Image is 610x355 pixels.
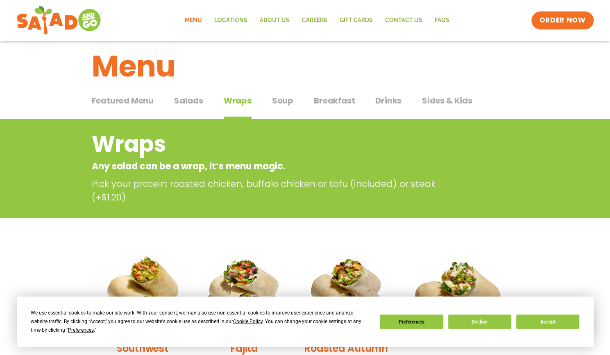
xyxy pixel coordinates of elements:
[516,315,579,329] button: Accept
[272,94,293,107] span: Soup
[98,246,187,335] img: Product photo for Southwest Harvest Wrap
[296,11,333,30] a: Careers
[179,11,456,30] nav: Menu
[224,94,252,107] span: Wraps
[379,11,429,30] a: Contact Us
[314,94,355,107] span: Breakfast
[380,315,443,329] button: Preferences
[179,11,208,30] a: Menu
[92,92,519,119] div: Tabbed content
[68,327,94,333] span: Preferences
[92,44,519,88] h1: Menu
[375,94,401,107] span: Drinks
[92,160,453,173] p: Any salad can be a wrap, it’s menu magic.
[333,11,379,30] a: GIFT CARDS
[233,319,263,324] span: Cookie Policy
[16,4,103,37] img: new-SAG-logo-768×292
[200,246,289,335] img: Product photo for Fajita Wrap
[429,11,456,30] a: FAQs
[92,94,154,107] span: Featured Menu
[17,297,594,347] div: Cookie Consent Prompt
[403,246,512,355] img: Product photo for BBQ Ranch Wrap
[448,315,511,329] button: Decline
[540,16,585,25] span: ORDER NOW
[31,309,370,335] div: We use essential cookies to make our site work. With your consent, we may also use non-essential ...
[92,128,453,161] h2: Wraps
[254,11,296,30] a: About Us
[531,11,594,29] a: ORDER NOW
[208,11,254,30] a: Locations
[92,177,456,204] p: Pick your protein: roasted chicken, buffalo chicken or tofu (included) or steak (+$1.20)
[422,94,472,107] span: Sides & Kids
[174,94,203,107] span: Salads
[301,246,390,335] img: Product photo for Roasted Autumn Wrap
